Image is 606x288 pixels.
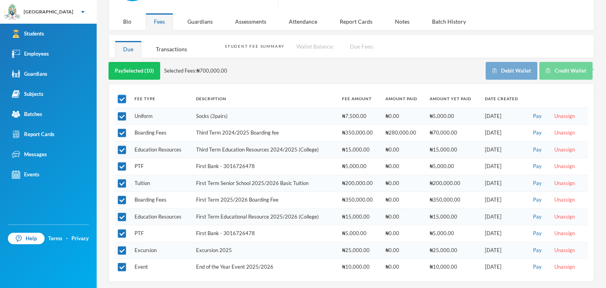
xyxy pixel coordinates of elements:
[481,208,527,225] td: [DATE]
[131,90,192,108] th: Fee Type
[539,62,593,80] button: Credit Wallet
[531,213,544,221] button: Pay
[338,259,382,275] td: ₦10,000.00
[71,235,89,243] a: Privacy
[481,158,527,175] td: [DATE]
[426,141,481,158] td: ₦15,000.00
[131,125,192,142] td: Boarding Fees
[350,43,374,50] span: Due Fees:
[192,225,339,242] td: First Bank - 3016726478
[8,233,45,245] a: Help
[131,158,192,175] td: PTF
[426,90,481,108] th: Amount Yet Paid
[382,208,426,225] td: ₦0.00
[426,108,481,125] td: ₦5,000.00
[382,192,426,209] td: ₦0.00
[382,225,426,242] td: ₦0.00
[4,4,20,20] img: logo
[531,112,544,121] button: Pay
[481,259,527,275] td: [DATE]
[552,179,577,188] button: Unassign
[338,242,382,259] td: ₦25,000.00
[131,225,192,242] td: PTF
[164,67,227,75] span: Selected Fees: ₦700,000.00
[552,129,577,137] button: Unassign
[486,62,594,80] div: `
[426,158,481,175] td: ₦5,000.00
[481,108,527,125] td: [DATE]
[531,196,544,204] button: Pay
[131,141,192,158] td: Education Resources
[552,196,577,204] button: Unassign
[382,108,426,125] td: ₦0.00
[12,130,54,138] div: Report Cards
[115,13,140,30] div: Bio
[12,70,47,78] div: Guardians
[481,90,527,108] th: Date Created
[552,229,577,238] button: Unassign
[481,225,527,242] td: [DATE]
[146,13,173,30] div: Fees
[338,158,382,175] td: ₦5,000.00
[481,192,527,209] td: [DATE]
[296,43,334,50] span: Wallet Balance:
[48,235,62,243] a: Terms
[338,208,382,225] td: ₦15,000.00
[192,208,339,225] td: First Term Educational Resource 2025/2026 (College)
[227,13,275,30] div: Assessments
[382,242,426,259] td: ₦0.00
[387,13,418,30] div: Notes
[338,225,382,242] td: ₦5,000.00
[192,125,339,142] td: Third Term 2024/2025 Boarding fee
[24,8,73,15] div: [GEOGRAPHIC_DATA]
[131,242,192,259] td: Excursion
[486,62,537,80] button: Debit Wallet
[281,13,325,30] div: Attendance
[131,208,192,225] td: Education Resources
[192,108,339,125] td: Socks (3pairs)
[531,229,544,238] button: Pay
[552,112,577,121] button: Unassign
[481,125,527,142] td: [DATE]
[192,141,339,158] td: Third Term Education Resources 2024/2025 (College)
[115,41,142,58] div: Due
[531,263,544,271] button: Pay
[382,90,426,108] th: Amount Paid
[481,175,527,192] td: [DATE]
[382,259,426,275] td: ₦0.00
[338,90,382,108] th: Fee Amount
[179,13,221,30] div: Guardians
[192,192,339,209] td: First Term 2025/2026 Boarding Fee
[426,125,481,142] td: ₦70,000.00
[382,141,426,158] td: ₦0.00
[131,175,192,192] td: Tuition
[148,41,195,58] div: Transactions
[192,242,339,259] td: Excursion 2025
[225,43,284,49] div: Student Fee Summary
[338,175,382,192] td: ₦200,000.00
[552,246,577,255] button: Unassign
[424,13,474,30] div: Batch History
[531,146,544,154] button: Pay
[552,213,577,221] button: Unassign
[426,225,481,242] td: ₦5,000.00
[12,90,43,98] div: Subjects
[531,129,544,137] button: Pay
[382,158,426,175] td: ₦0.00
[131,192,192,209] td: Boarding Fees
[426,175,481,192] td: ₦200,000.00
[331,13,381,30] div: Report Cards
[426,242,481,259] td: ₦25,000.00
[481,242,527,259] td: [DATE]
[531,162,544,171] button: Pay
[192,90,339,108] th: Description
[66,235,68,243] div: ·
[192,259,339,275] td: End of the Year Event 2025/2026
[552,263,577,271] button: Unassign
[531,246,544,255] button: Pay
[338,141,382,158] td: ₦15,000.00
[531,179,544,188] button: Pay
[552,162,577,171] button: Unassign
[131,259,192,275] td: Event
[382,125,426,142] td: ₦280,000.00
